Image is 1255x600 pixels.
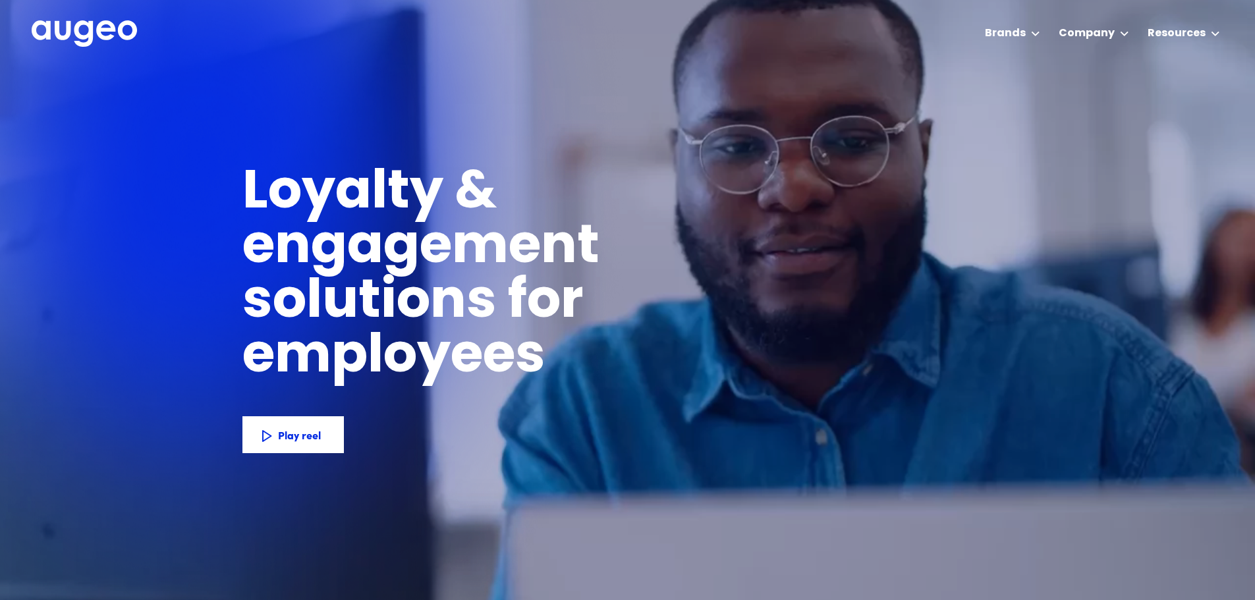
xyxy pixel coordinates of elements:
[1059,26,1115,41] div: Company
[1148,26,1206,41] div: Resources
[242,167,812,331] h1: Loyalty & engagement solutions for
[985,26,1026,41] div: Brands
[242,416,344,453] a: Play reel
[32,20,137,48] a: home
[32,20,137,47] img: Augeo's full logo in white.
[242,331,569,385] h1: employees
